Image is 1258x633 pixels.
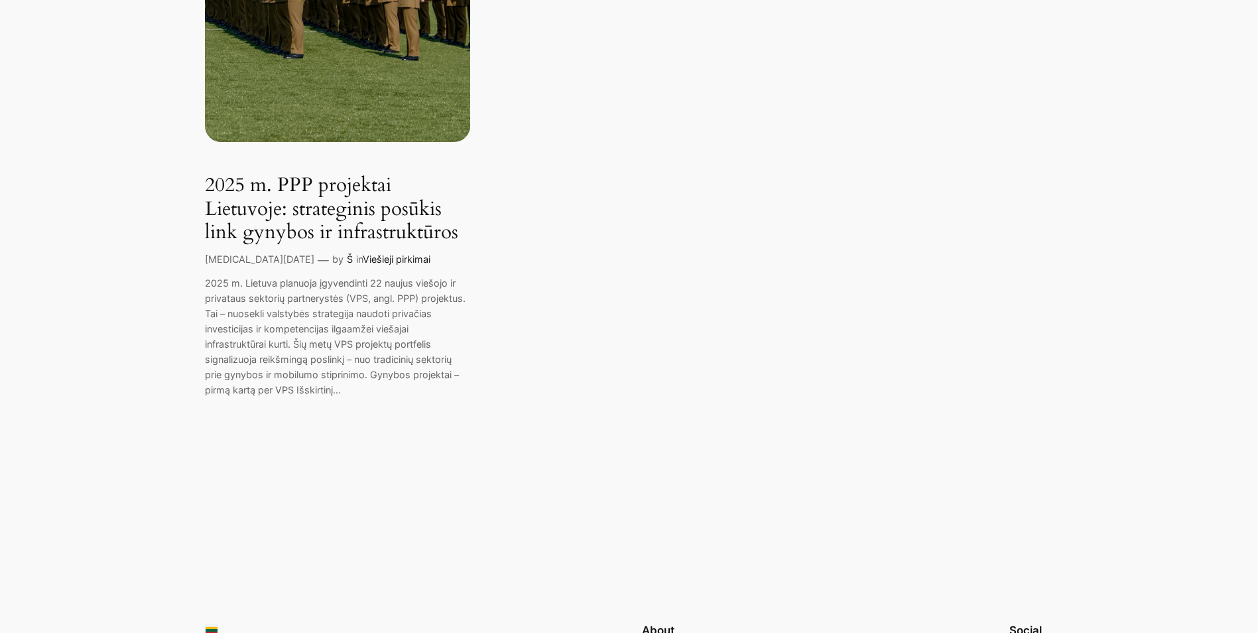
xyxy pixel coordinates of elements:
a: 2025 m. PPP projektai Lietuvoje: strateginis posūkis link gynybos ir infrastruktūros [205,174,470,245]
a: Viešieji pirkimai [363,253,430,265]
a: Š [347,253,353,265]
a: [MEDICAL_DATA][DATE] [205,253,314,265]
p: — [318,251,329,269]
span: in [356,253,363,265]
p: by [332,252,344,267]
p: 2025 m. Lietuva planuoja įgyvendinti 22 naujus viešojo ir privataus sektorių partnerystės (VPS, a... [205,275,470,397]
